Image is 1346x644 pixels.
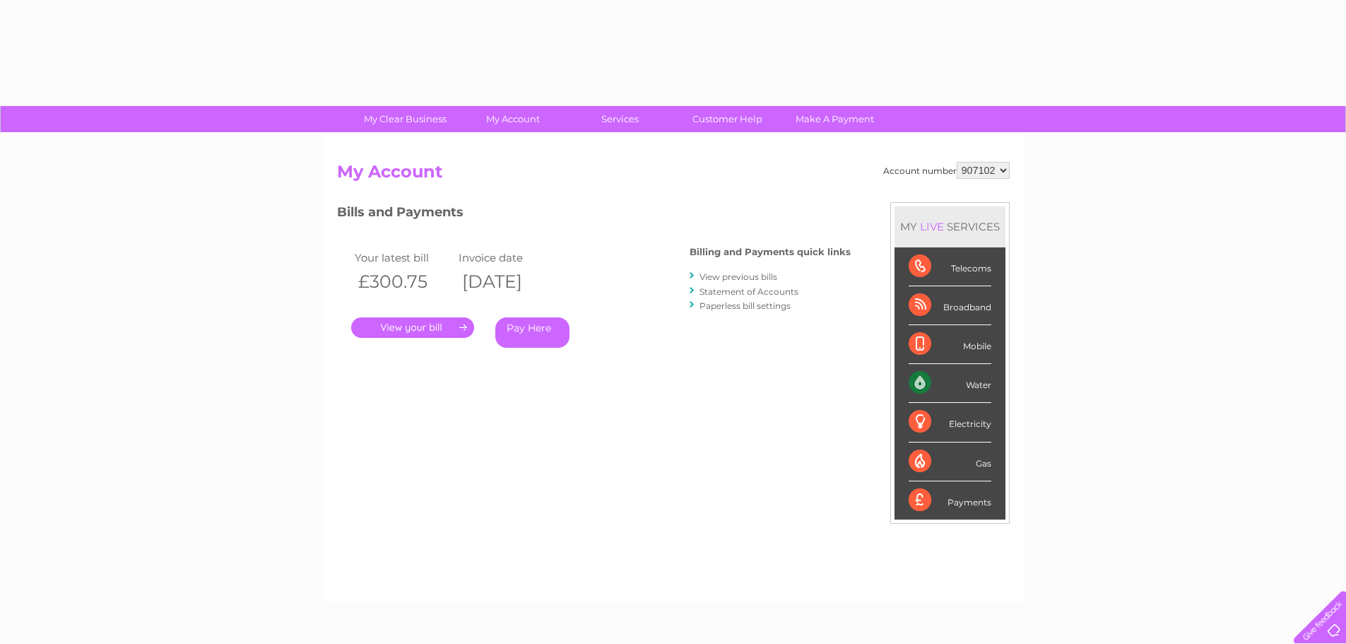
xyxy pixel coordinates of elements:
div: Water [909,364,991,403]
th: £300.75 [351,267,456,296]
h3: Bills and Payments [337,202,851,227]
td: Invoice date [455,248,560,267]
div: Broadband [909,286,991,325]
div: Payments [909,481,991,520]
a: Paperless bill settings [699,300,791,311]
a: Services [562,106,678,132]
h4: Billing and Payments quick links [690,247,851,257]
a: . [351,317,474,338]
a: View previous bills [699,271,777,282]
h2: My Account [337,162,1010,189]
th: [DATE] [455,267,560,296]
a: Statement of Accounts [699,286,798,297]
div: Mobile [909,325,991,364]
div: Account number [883,162,1010,179]
a: My Clear Business [347,106,464,132]
td: Your latest bill [351,248,456,267]
div: Gas [909,443,991,481]
div: Telecoms [909,247,991,286]
a: My Account [454,106,571,132]
div: Electricity [909,403,991,442]
a: Make A Payment [777,106,893,132]
div: MY SERVICES [895,206,1005,247]
a: Pay Here [495,317,569,348]
div: LIVE [917,220,947,233]
a: Customer Help [669,106,786,132]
